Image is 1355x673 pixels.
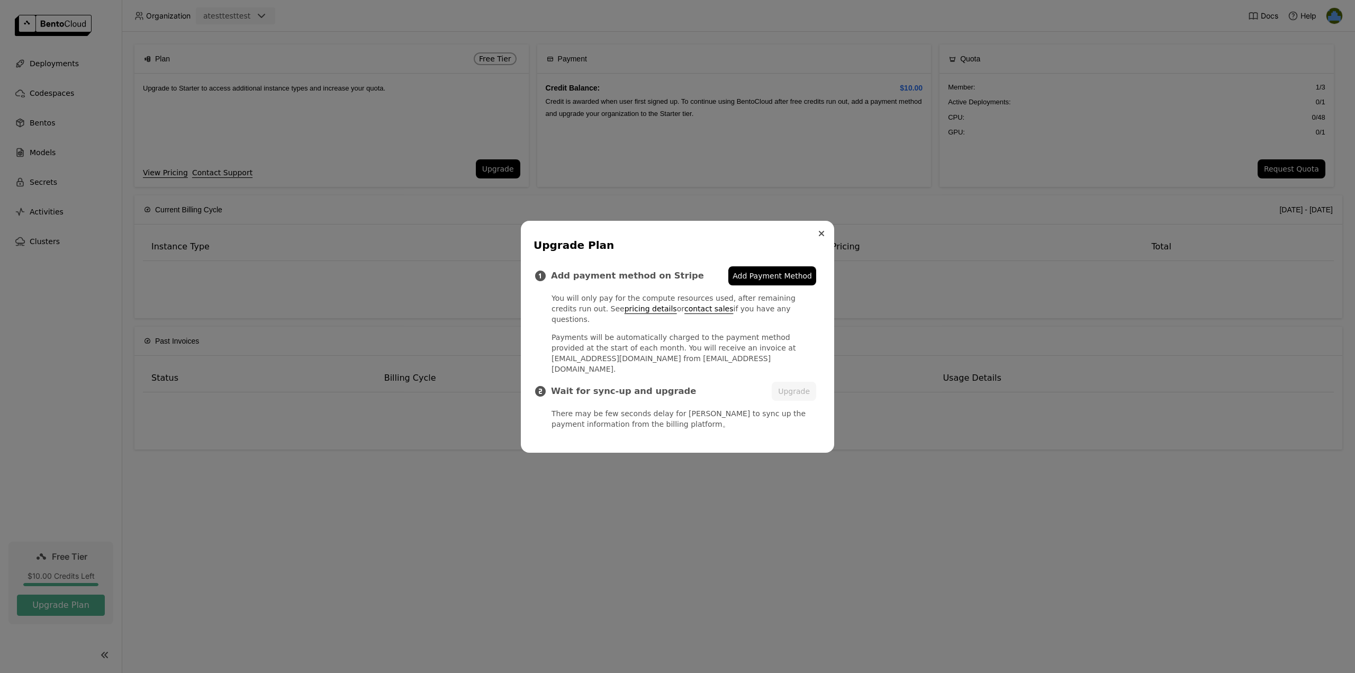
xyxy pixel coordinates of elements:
[733,271,812,281] span: Add Payment Method
[551,271,728,281] h3: Add payment method on Stripe
[684,304,734,313] a: contact sales
[551,386,772,397] h3: Wait for sync-up and upgrade
[552,408,816,429] p: There may be few seconds delay for [PERSON_NAME] to sync up the payment information from the bill...
[772,382,816,401] button: Upgrade
[534,238,817,253] div: Upgrade Plan
[521,221,834,453] div: dialog
[625,304,677,313] a: pricing details
[728,266,816,285] a: Add Payment Method
[552,293,816,325] p: You will only pay for the compute resources used, after remaining credits run out. See or if you ...
[552,332,816,374] p: Payments will be automatically charged to the payment method provided at the start of each month....
[815,227,828,240] button: Close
